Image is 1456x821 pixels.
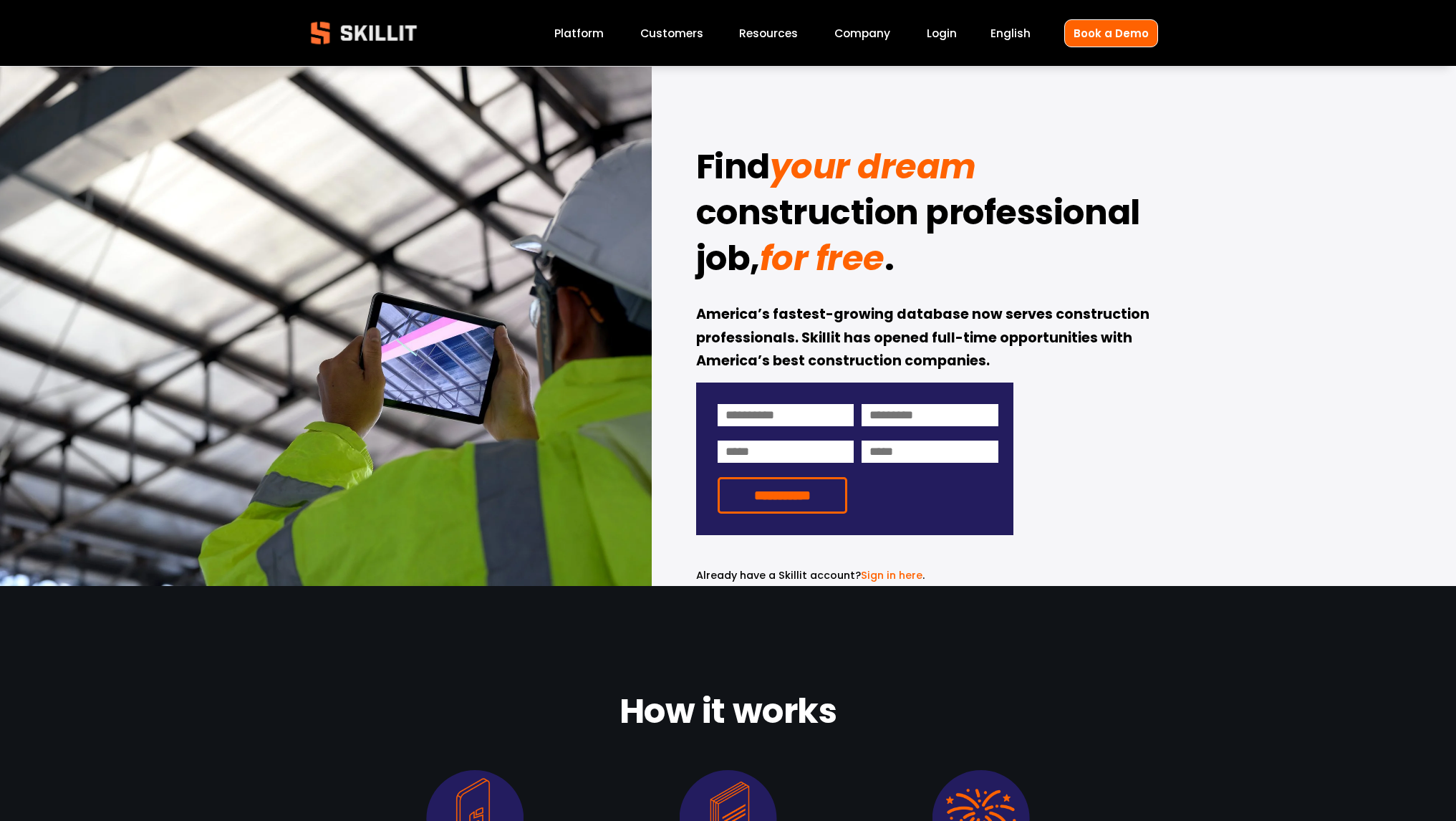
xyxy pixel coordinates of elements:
a: Login [927,24,957,43]
a: Platform [554,24,604,43]
strong: How it works [619,685,837,744]
strong: . [884,232,895,291]
a: Book a Demo [1064,19,1158,47]
p: . [696,567,1013,584]
img: Skillit [299,11,429,54]
strong: America’s fastest-growing database now serves construction professionals. Skillit has opened full... [696,304,1152,374]
a: Customers [640,24,703,43]
a: Company [834,24,890,43]
a: folder dropdown [739,24,798,43]
strong: Find [696,140,770,199]
em: your dream [770,143,976,191]
a: Sign in here [861,568,922,582]
span: Resources [739,25,798,42]
span: Already have a Skillit account? [696,568,861,582]
strong: construction professional job, [696,186,1147,291]
div: language picker [990,24,1031,43]
em: for free [760,234,884,282]
span: English [990,25,1031,42]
